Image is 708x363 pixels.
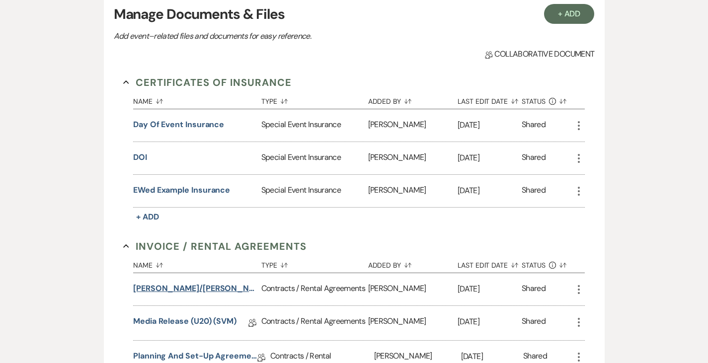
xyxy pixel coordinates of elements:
div: Special Event Insurance [261,109,368,142]
span: + Add [136,212,159,222]
p: [DATE] [458,119,522,132]
button: Name [133,90,261,109]
button: Name [133,254,261,273]
button: Type [261,254,368,273]
div: Contracts / Rental Agreements [261,306,368,340]
div: [PERSON_NAME] [368,109,458,142]
p: [DATE] [458,315,522,328]
div: [PERSON_NAME] [368,306,458,340]
p: [DATE] [458,151,522,164]
div: Special Event Insurance [261,142,368,174]
div: Shared [522,315,546,331]
p: [DATE] [458,283,522,295]
div: [PERSON_NAME] [368,175,458,207]
button: DOI [133,151,147,163]
button: Added By [368,90,458,109]
div: [PERSON_NAME] [368,273,458,305]
div: Contracts / Rental Agreements [261,273,368,305]
button: Status [522,254,573,273]
div: Special Event Insurance [261,175,368,207]
span: Status [522,98,546,105]
div: [PERSON_NAME] [368,142,458,174]
button: Last Edit Date [458,90,522,109]
button: [PERSON_NAME]/[PERSON_NAME] Wedding [133,283,257,294]
p: [DATE] [461,350,523,363]
button: Invoice / Rental Agreements [123,239,307,254]
button: Added By [368,254,458,273]
p: Add event–related files and documents for easy reference. [114,30,462,43]
button: Last Edit Date [458,254,522,273]
div: Shared [522,119,546,132]
button: eWed Example Insurance [133,184,230,196]
button: + Add [544,4,595,24]
span: Collaborative document [485,48,594,60]
div: Shared [522,184,546,198]
button: Type [261,90,368,109]
div: Shared [522,283,546,296]
button: Status [522,90,573,109]
button: Day of Event Insurance [133,119,224,131]
p: [DATE] [458,184,522,197]
button: + Add [133,210,162,224]
a: Media Release (U20) (SVM) [133,315,236,331]
div: Shared [522,151,546,165]
button: Certificates of Insurance [123,75,292,90]
span: Status [522,262,546,269]
h3: Manage Documents & Files [114,4,595,25]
